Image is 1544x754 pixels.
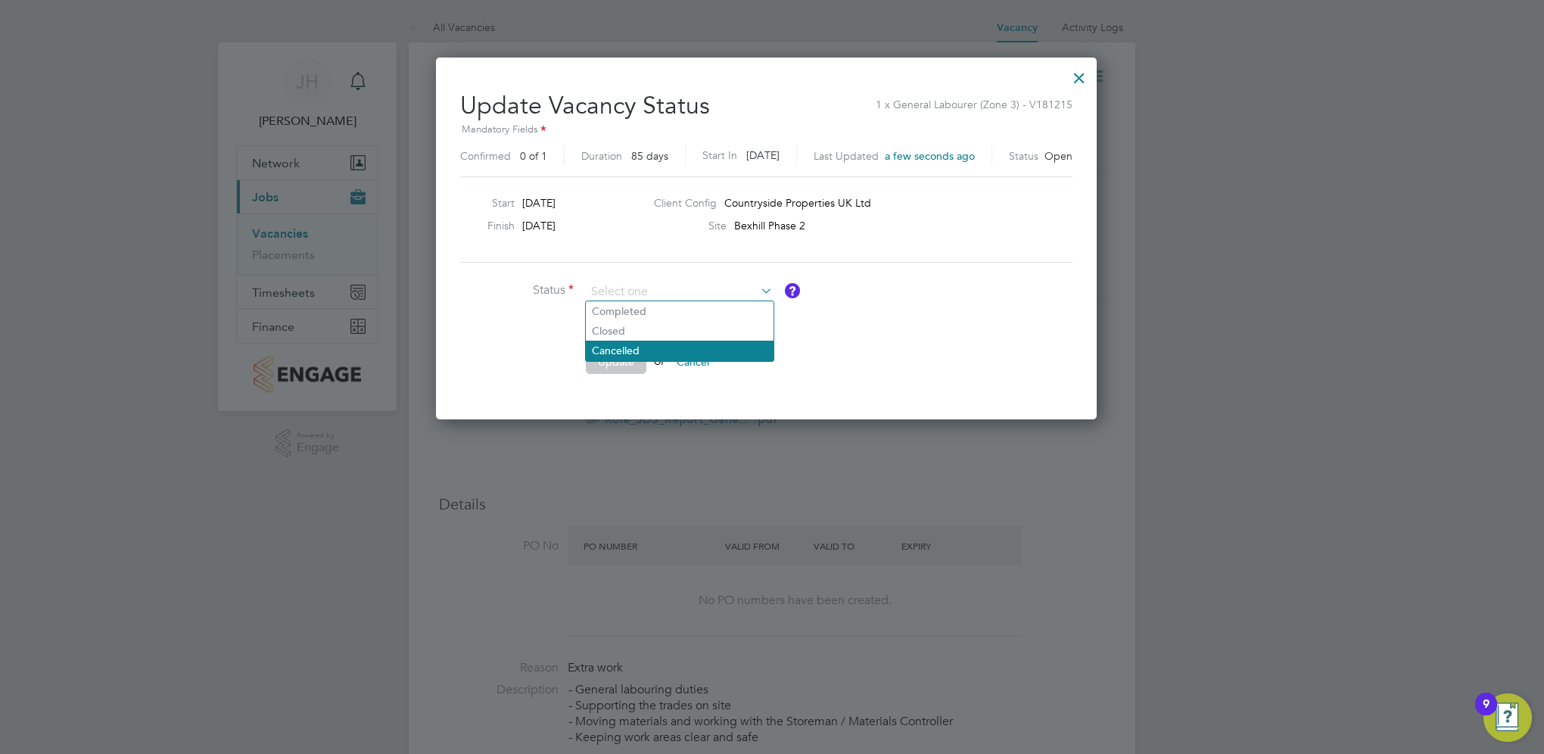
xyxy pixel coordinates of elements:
label: Confirmed [460,149,511,163]
span: 0 of 1 [520,149,547,163]
input: Select one [586,281,773,304]
span: Countryside Properties UK Ltd [724,196,871,210]
button: Cancel [665,350,721,374]
button: Vacancy Status Definitions [785,283,800,298]
label: Status [1009,149,1038,163]
span: Bexhill Phase 2 [734,219,805,232]
span: Open [1044,149,1072,163]
h2: Update Vacancy Status [460,79,1072,170]
label: Duration [581,149,622,163]
span: a few seconds ago [885,149,975,163]
li: Cancelled [586,341,774,360]
label: Site [654,219,727,232]
span: 85 days [631,149,668,163]
span: 1 x General Labourer (Zone 3) - V181215 [876,90,1072,111]
button: Update [586,350,646,374]
label: Status [460,282,574,298]
label: Last Updated [814,149,879,163]
label: Finish [454,219,515,232]
li: Closed [586,321,774,341]
label: Start In [702,146,737,165]
li: or [460,350,914,389]
div: 9 [1483,704,1490,724]
div: Mandatory Fields [460,122,1072,139]
button: Open Resource Center, 9 new notifications [1483,693,1532,742]
span: [DATE] [746,148,780,162]
span: [DATE] [522,219,556,232]
label: Start [454,196,515,210]
label: Client Config [654,196,717,210]
li: Completed [586,301,774,321]
span: [DATE] [522,196,556,210]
